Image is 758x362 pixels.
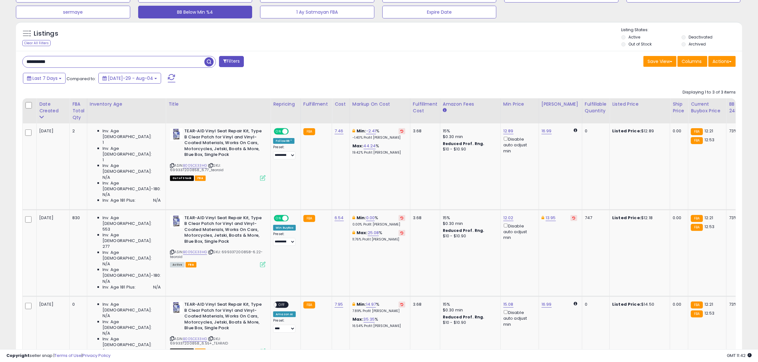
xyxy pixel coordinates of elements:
[546,215,556,221] a: 13.95
[170,249,263,259] span: | SKU: 699337200858-6.22-tearaid
[303,101,329,108] div: Fulfillment
[32,75,58,81] span: Last 7 Days
[443,108,447,113] small: Amazon Fees.
[103,244,110,249] span: 277
[357,230,368,236] b: Max:
[705,137,715,143] span: 12.53
[350,98,410,123] th: The percentage added to the cost of goods (COGS) that forms the calculator for Min & Max prices.
[335,101,347,108] div: Cost
[727,352,752,359] span: 2025-08-12 11:42 GMT
[72,302,82,307] div: 0
[103,302,161,313] span: Inv. Age [DEMOGRAPHIC_DATA]:
[153,198,161,203] span: N/A
[352,222,405,227] p: 0.00% Profit [PERSON_NAME]
[689,34,712,40] label: Deactivated
[585,128,605,134] div: 0
[335,215,344,221] a: 6.54
[170,215,266,267] div: ASIN:
[503,215,514,221] a: 12.02
[39,128,65,134] div: [DATE]
[443,228,485,233] b: Reduced Prof. Rng.
[366,128,376,134] a: -2.41
[138,6,252,18] button: BB Below Min %4
[413,215,435,221] div: 3.68
[274,215,282,221] span: ON
[103,146,161,157] span: Inv. Age [DEMOGRAPHIC_DATA]:
[585,302,605,307] div: 0
[612,215,665,221] div: $12.18
[352,317,405,328] div: %
[352,309,405,313] p: 7.89% Profit [PERSON_NAME]
[184,215,262,246] b: TEAR-AID Vinyl Seat Repair Kit, Type B Clear Patch for Vinyl and Vinyl-Coated Materials, Works On...
[352,150,405,155] p: 19.42% Profit [PERSON_NAME]
[6,352,30,359] strong: Copyright
[352,101,407,108] div: Markup on Cost
[103,180,161,192] span: Inv. Age [DEMOGRAPHIC_DATA]-180:
[708,56,736,67] button: Actions
[691,310,703,317] small: FBA
[303,302,315,309] small: FBA
[542,128,552,134] a: 16.99
[352,324,405,328] p: 16.54% Profit [PERSON_NAME]
[170,262,185,268] span: All listings currently available for purchase on Amazon
[219,56,244,67] button: Filters
[443,134,496,140] div: $0.30 min
[170,302,183,314] img: 513yXt3I8JL._SL40_.jpg
[103,232,161,244] span: Inv. Age [DEMOGRAPHIC_DATA]:
[273,101,298,108] div: Repricing
[585,101,607,114] div: Fulfillable Quantity
[503,136,534,154] div: Disable auto adjust min
[170,128,266,180] div: ASIN:
[612,215,641,221] b: Listed Price:
[273,225,296,231] div: Win BuyBox
[691,128,703,135] small: FBA
[691,137,703,144] small: FBA
[352,136,405,140] p: -1.40% Profit [PERSON_NAME]
[39,101,67,114] div: Date Created
[72,215,82,221] div: 830
[673,215,683,221] div: 0.00
[364,316,375,323] a: 35.35
[168,101,268,108] div: Title
[273,145,296,159] div: Preset:
[82,352,110,359] a: Privacy Policy
[183,163,207,168] a: B005CE33HG
[691,224,703,231] small: FBA
[366,215,375,221] a: 0.00
[691,302,703,309] small: FBA
[705,310,715,316] span: 12.53
[98,73,161,84] button: [DATE]-29 - Aug-04
[673,302,683,307] div: 0.00
[335,301,343,308] a: 7.95
[195,349,206,354] span: FBA
[673,128,683,134] div: 0.00
[503,222,534,241] div: Disable auto adjust min
[357,128,366,134] b: Min:
[729,128,750,134] div: 73%
[705,128,713,134] span: 12.21
[103,215,161,226] span: Inv. Age [DEMOGRAPHIC_DATA]:
[689,41,706,47] label: Archived
[364,143,376,149] a: 44.24
[6,353,110,359] div: seller snap | |
[413,101,437,114] div: Fulfillment Cost
[303,128,315,135] small: FBA
[103,226,110,232] span: 553
[103,140,104,145] span: 1
[103,261,110,267] span: N/A
[103,267,161,278] span: Inv. Age [DEMOGRAPHIC_DATA]-180:
[153,284,161,290] span: N/A
[683,89,736,95] div: Displaying 1 to 3 of 3 items
[621,27,742,33] p: Listing States:
[34,29,58,38] h5: Listings
[103,279,110,284] span: N/A
[170,336,228,346] span: | SKU: 699337200858_6.55+_TEARAID
[628,41,652,47] label: Out of Stock
[443,221,496,226] div: $0.30 min
[705,215,713,221] span: 12.21
[273,138,294,144] div: Follow BB *
[288,215,298,221] span: OFF
[90,101,163,108] div: Inventory Age
[729,101,752,114] div: BB Share 24h.
[274,129,282,134] span: ON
